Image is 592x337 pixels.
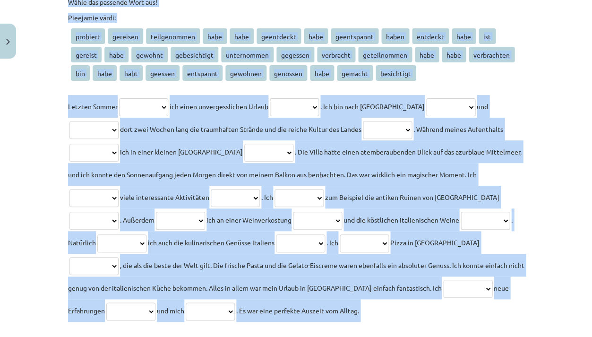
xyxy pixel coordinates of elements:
span: habe [93,65,117,81]
span: entspannt [182,65,223,81]
span: . Ich [261,193,273,201]
span: Pizza in [GEOGRAPHIC_DATA] [390,238,480,247]
span: dort zwei Wochen lang die traumhaften Strände und die reiche Kultur des Landes [120,125,361,133]
span: habt [120,65,143,81]
span: . Es war eine perfekte Auszeit vom Alltag. [236,306,359,315]
span: und [477,102,488,111]
span: entdeckt [412,28,449,44]
span: . Während meines Aufenthalts [413,125,503,133]
span: geteilnommen [358,47,412,62]
span: habe [104,47,129,62]
span: teilgenommen [146,28,200,44]
span: verbracht [317,47,355,62]
span: verbrachten [469,47,515,62]
span: , die als die beste der Welt gilt. Die frische Pasta und die Gelato-Eiscreme waren ebenfalls ein ... [68,261,524,292]
span: ich auch die kulinarischen Genüsse Italiens [148,238,275,247]
span: gereist [71,47,102,62]
span: habe [452,28,476,44]
span: habe [230,28,254,44]
span: habe [310,65,334,81]
span: . Die Villa hatte einen atemberaubenden Blick auf das azurblaue Mittelmeer, und ich konnte den So... [68,147,522,179]
img: icon-close-lesson-0947bae3869378f0d4975bcd49f059093ad1ed9edebbc8119c70593378902aed.svg [6,39,10,45]
span: habe [203,28,227,44]
span: . Ich bin nach [GEOGRAPHIC_DATA] [320,102,425,111]
span: unternommen [221,47,274,62]
span: genossen [269,65,307,81]
span: gewohnt [131,47,168,62]
span: bin [71,65,90,81]
span: gewohnen [225,65,266,81]
span: haben [381,28,409,44]
span: gemacht [337,65,373,81]
span: habe [415,47,439,62]
span: gereisen [108,28,143,44]
span: gebesichtigt [171,47,218,62]
span: ich in einer kleinen [GEOGRAPHIC_DATA] [120,147,243,156]
span: ist [479,28,496,44]
span: geentdeckt [257,28,301,44]
span: Letzten Sommer [68,102,118,111]
span: ich einen unvergesslichen Urlaub [170,102,268,111]
span: geentspannt [331,28,378,44]
span: viele interessante Aktivitäten [120,193,209,201]
span: habe [304,28,328,44]
span: ich an einer Weinverkostung [206,216,292,224]
span: . Außerdem [120,216,154,224]
span: geessen [146,65,180,81]
span: . Ich [326,238,338,247]
span: habe [442,47,466,62]
p: Pieejamie vārdi: [68,13,524,23]
span: besichtigt [376,65,416,81]
span: und mich [157,306,184,315]
span: und die köstlichen italienischen Weine [343,216,459,224]
span: gegessen [276,47,314,62]
span: zum Beispiel die antiken Ruinen von [GEOGRAPHIC_DATA] [325,193,499,201]
span: probiert [71,28,105,44]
